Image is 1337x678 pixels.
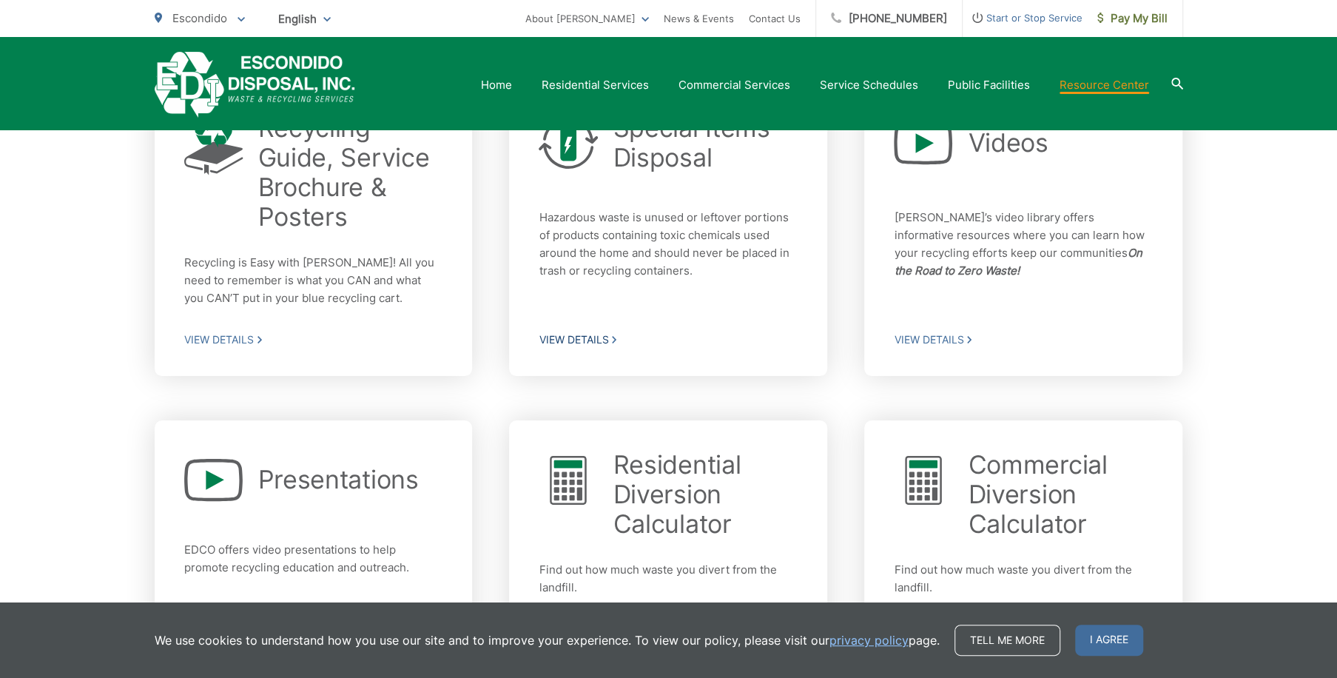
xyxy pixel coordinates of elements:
[184,333,443,346] span: View Details
[954,625,1060,656] a: Tell me more
[542,76,649,94] a: Residential Services
[829,631,909,649] a: privacy policy
[864,84,1182,376] a: Videos [PERSON_NAME]’s video library offers informative resources where you can learn how your re...
[539,209,798,294] p: Hazardous waste is unused or leftover portions of products containing toxic chemicals used around...
[894,209,1153,294] p: [PERSON_NAME]’s video library offers informative resources where you can learn how your recycling...
[184,541,443,586] p: EDCO offers video presentations to help promote recycling education and outreach.
[258,113,443,232] h2: Recycling Guide, Service Brochure & Posters
[481,76,512,94] a: Home
[894,333,1153,346] span: View Details
[155,84,473,376] a: Recycling Guide, Service Brochure & Posters Recycling is Easy with [PERSON_NAME]! All you need to...
[509,84,827,376] a: Special Items Disposal Hazardous waste is unused or leftover portions of products containing toxi...
[525,10,649,27] a: About [PERSON_NAME]
[509,420,827,665] a: Residential Diversion Calculator Find out how much waste you divert from the landfill. View Details
[155,420,473,665] a: Presentations EDCO offers video presentations to help promote recycling education and outreach. V...
[539,333,798,346] span: View Details
[613,450,798,539] h2: Residential Diversion Calculator
[894,246,1142,278] strong: On the Road to Zero Waste!
[172,11,227,25] span: Escondido
[613,113,798,172] h2: Special Items Disposal
[155,631,940,649] p: We use cookies to understand how you use our site and to improve your experience. To view our pol...
[184,254,443,307] p: Recycling is Easy with [PERSON_NAME]! All you need to remember is what you CAN and what you CAN’T...
[1060,76,1149,94] a: Resource Center
[678,76,790,94] a: Commercial Services
[864,420,1182,665] a: Commercial Diversion Calculator Find out how much waste you divert from the landfill. View Details
[749,10,801,27] a: Contact Us
[968,450,1153,539] h2: Commercial Diversion Calculator
[1097,10,1168,27] span: Pay My Bill
[539,561,798,597] p: Find out how much waste you divert from the landfill.
[258,465,419,494] h2: Presentations
[820,76,918,94] a: Service Schedules
[267,6,342,32] span: English
[968,128,1048,158] h2: Videos
[894,561,1153,597] p: Find out how much waste you divert from the landfill.
[664,10,734,27] a: News & Events
[948,76,1030,94] a: Public Facilities
[155,52,355,118] a: EDCD logo. Return to the homepage.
